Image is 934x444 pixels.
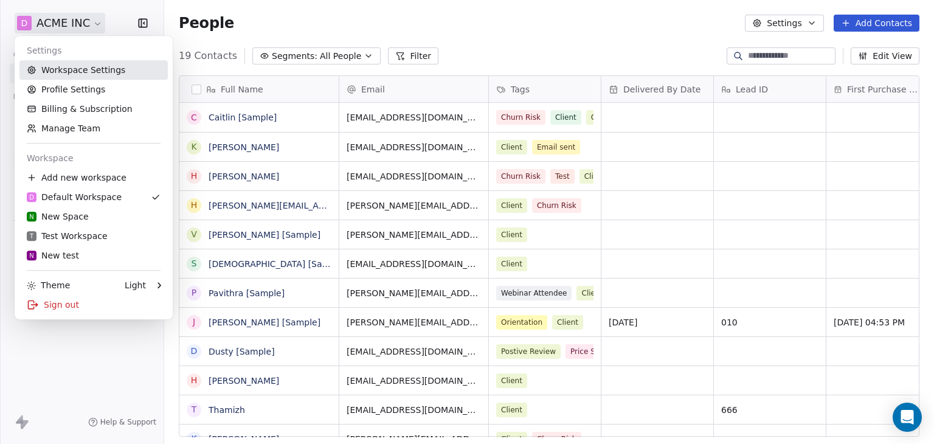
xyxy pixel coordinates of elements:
[29,212,34,221] span: N
[27,191,122,203] div: Default Workspace
[27,210,89,223] div: New Space
[19,99,168,119] a: Billing & Subscription
[27,249,79,262] div: New test
[29,251,34,260] span: N
[19,119,168,138] a: Manage Team
[29,193,34,202] span: D
[125,279,146,291] div: Light
[27,279,70,291] div: Theme
[19,80,168,99] a: Profile Settings
[19,148,168,168] div: Workspace
[19,295,168,314] div: Sign out
[30,232,33,241] span: T
[19,41,168,60] div: Settings
[19,60,168,80] a: Workspace Settings
[27,230,108,242] div: Test Workspace
[19,168,168,187] div: Add new workspace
